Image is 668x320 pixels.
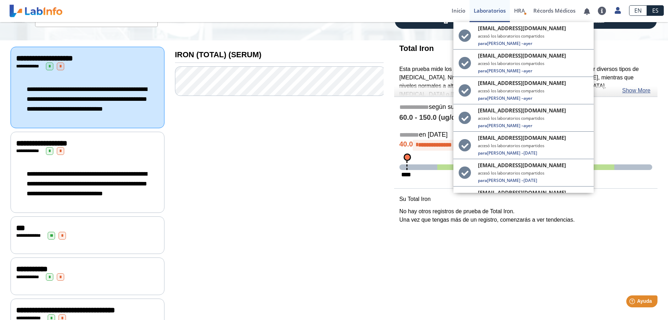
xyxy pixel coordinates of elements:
[399,65,652,99] p: Esta prueba mide los niveles [PERSON_NAME] en la sangre para diagnosticar diversos tipos de [MEDI...
[399,207,652,224] p: No hay otros registros de prueba de Total Iron. Una vez que tengas más de un registro, comenzarás...
[399,195,652,203] p: Su Total Iron
[478,123,588,129] span: [PERSON_NAME] –
[478,40,487,46] span: Para
[399,44,434,53] b: Total Iron
[478,177,487,183] span: Para
[478,116,588,121] small: accesó los laboratorios compartidos
[478,189,566,196] span: [EMAIL_ADDRESS][DOMAIN_NAME]
[478,150,487,156] span: Para
[478,150,588,156] span: [PERSON_NAME] –
[478,123,487,129] span: Para
[647,5,664,16] a: ES
[524,40,532,46] span: ayer
[629,5,647,16] a: EN
[478,68,588,74] span: [PERSON_NAME] –
[478,170,588,176] small: accesó los laboratorios compartidos
[478,61,588,66] small: accesó los laboratorios compartidos
[524,68,532,74] span: ayer
[478,107,566,114] span: [EMAIL_ADDRESS][DOMAIN_NAME]
[478,88,588,93] small: accesó los laboratorios compartidos
[478,162,566,169] span: [EMAIL_ADDRESS][DOMAIN_NAME]
[478,79,566,86] span: [EMAIL_ADDRESS][DOMAIN_NAME]
[524,123,532,129] span: ayer
[399,103,652,111] h5: según su perfil
[622,86,650,95] a: Show More
[606,293,660,312] iframe: Help widget launcher
[478,40,588,46] span: [PERSON_NAME] –
[514,7,525,14] span: HRA
[478,95,588,101] span: [PERSON_NAME] –
[478,177,588,183] span: [PERSON_NAME] –
[399,131,652,139] h5: en [DATE]
[478,143,588,148] small: accesó los laboratorios compartidos
[478,134,566,141] span: [EMAIL_ADDRESS][DOMAIN_NAME]
[175,50,262,59] b: IRON (TOTAL) (SERUM)
[478,95,487,101] span: Para
[399,140,652,150] h4: 40.0
[399,113,652,122] h4: 60.0 - 150.0 (ug/dL)
[524,150,537,156] span: [DATE]
[478,68,487,74] span: Para
[478,52,566,59] span: [EMAIL_ADDRESS][DOMAIN_NAME]
[478,33,588,39] small: accesó los laboratorios compartidos
[524,177,537,183] span: [DATE]
[478,25,566,32] span: [EMAIL_ADDRESS][DOMAIN_NAME]
[524,95,532,101] span: ayer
